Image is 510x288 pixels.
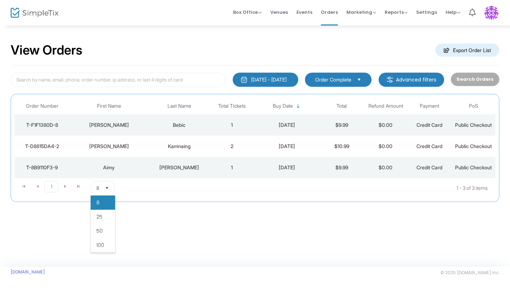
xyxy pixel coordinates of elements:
span: PoS [469,103,478,109]
div: 2025-08-23 [256,164,318,171]
span: © 2025 [DOMAIN_NAME] Inc. [441,270,499,276]
div: Beauregard [150,164,208,171]
m-button: Advanced filters [379,73,444,87]
span: Order Number [26,103,58,109]
span: Payment [420,103,439,109]
th: Refund Amount [364,98,408,114]
div: Kamnaing [150,143,208,150]
span: Public Checkout [455,164,492,170]
m-button: Export Order List [435,44,499,57]
td: 2 [210,136,254,157]
span: 25 [96,213,102,220]
button: [DATE] - [DATE] [233,73,298,87]
span: 100 [96,242,104,249]
span: Credit Card [416,122,442,128]
button: Select [102,181,112,195]
div: 2025-08-23 [256,143,318,150]
span: Marketing [346,9,376,16]
td: 1 [210,157,254,178]
div: Bebic [150,122,208,129]
td: $0.00 [364,157,408,178]
div: T-D8815DA4-2 [16,143,68,150]
button: Select [354,76,364,84]
div: Data table [15,98,495,178]
div: [DATE] - [DATE] [251,76,287,83]
td: $9.99 [320,114,364,136]
div: T-F1F1380D-8 [16,122,68,129]
th: Total Tickets [210,98,254,114]
span: Public Checkout [455,143,492,149]
span: Last Name [168,103,191,109]
td: $0.00 [364,114,408,136]
span: Box Office [233,9,262,16]
span: 8 [96,185,99,192]
span: Help [446,9,460,16]
span: Page 1 [44,181,58,192]
span: 50 [96,227,103,235]
td: 1 [210,114,254,136]
img: monthly [240,76,248,83]
img: filter [386,76,393,83]
div: T-8B9110F3-9 [16,164,68,171]
span: Venues [270,3,288,21]
div: 2025-08-23 [256,122,318,129]
span: Orders [321,3,338,21]
span: Settings [416,3,437,21]
td: $10.99 [320,136,364,157]
span: 8 [96,199,100,206]
div: Marko [71,122,147,129]
span: Sortable [295,103,301,109]
input: Search by name, email, phone, order number, ip address, or last 4 digits of card [11,73,226,87]
div: Aimy [71,164,147,171]
span: Credit Card [416,164,442,170]
span: First Name [97,103,121,109]
td: $0.00 [364,136,408,157]
span: Buy Date [273,103,293,109]
a: [DOMAIN_NAME] [11,269,45,275]
span: Credit Card [416,143,442,149]
span: Public Checkout [455,122,492,128]
th: Total [320,98,364,114]
span: Events [296,3,312,21]
h2: View Orders [11,43,83,58]
kendo-pager-info: 1 - 3 of 3 items [186,181,488,195]
span: Reports [385,9,408,16]
div: Géraldine [71,143,147,150]
td: $9.99 [320,157,364,178]
span: Order Complete [315,76,351,83]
